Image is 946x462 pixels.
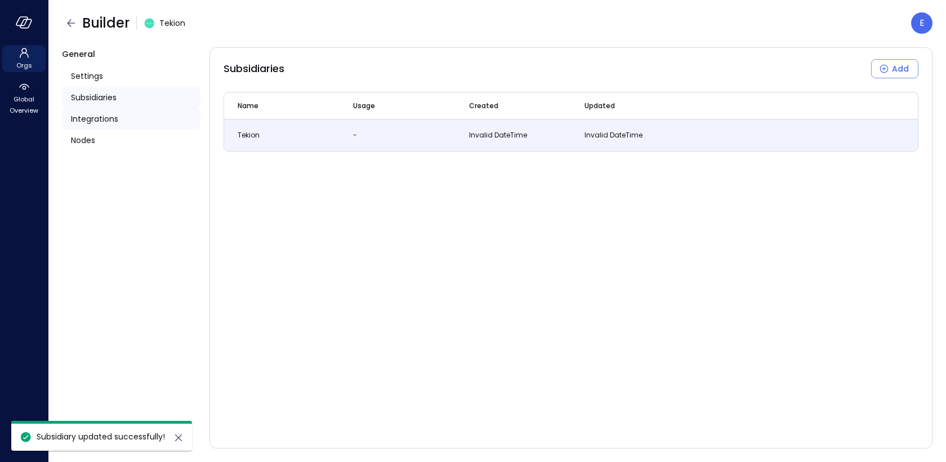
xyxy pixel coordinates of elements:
[871,59,918,78] button: Add
[238,100,258,112] span: Name
[469,100,498,112] span: Created
[871,59,918,78] div: Add New Subsidiary
[2,79,46,117] div: Global Overview
[62,65,200,87] a: Settings
[62,108,200,130] a: Integrations
[71,70,103,82] span: Settings
[892,62,909,76] div: Add
[2,45,46,72] div: Orgs
[172,431,185,445] button: close
[911,12,932,34] div: Eleanor Yehudai
[71,134,95,146] span: Nodes
[16,60,32,71] span: Orgs
[62,87,200,108] a: Subsidiaries
[353,130,357,140] span: -
[37,431,165,442] span: Subsidiary updated successfully!
[238,130,260,140] span: Tekion
[7,94,41,116] span: Global Overview
[82,14,130,32] span: Builder
[62,48,95,60] span: General
[62,130,200,151] a: Nodes
[71,113,118,125] span: Integrations
[353,100,375,112] span: Usage
[584,100,615,112] span: Updated
[224,61,284,76] span: Subsidiaries
[71,91,117,104] span: Subsidiaries
[144,18,155,29] img: dweq851rzgflucm4u1c8
[920,16,925,30] p: E
[469,130,527,140] span: Invalid DateTime
[584,130,642,140] span: Invalid DateTime
[159,17,185,29] span: Tekion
